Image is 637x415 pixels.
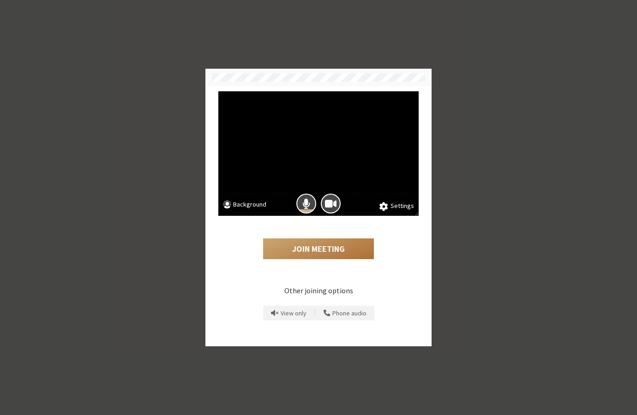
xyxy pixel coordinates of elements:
button: Camera is on [321,194,341,213]
span: Phone audio [332,310,367,317]
button: Mic is on [296,194,316,213]
p: Other joining options [218,285,419,296]
button: Join Meeting [263,238,374,260]
span: | [314,307,316,319]
button: Settings [379,201,414,211]
button: Prevent echo when there is already an active mic and speaker in the room. [268,306,310,320]
button: Background [223,200,266,211]
button: Use your phone for mic and speaker while you view the meeting on this device. [320,306,370,320]
span: View only [281,310,306,317]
